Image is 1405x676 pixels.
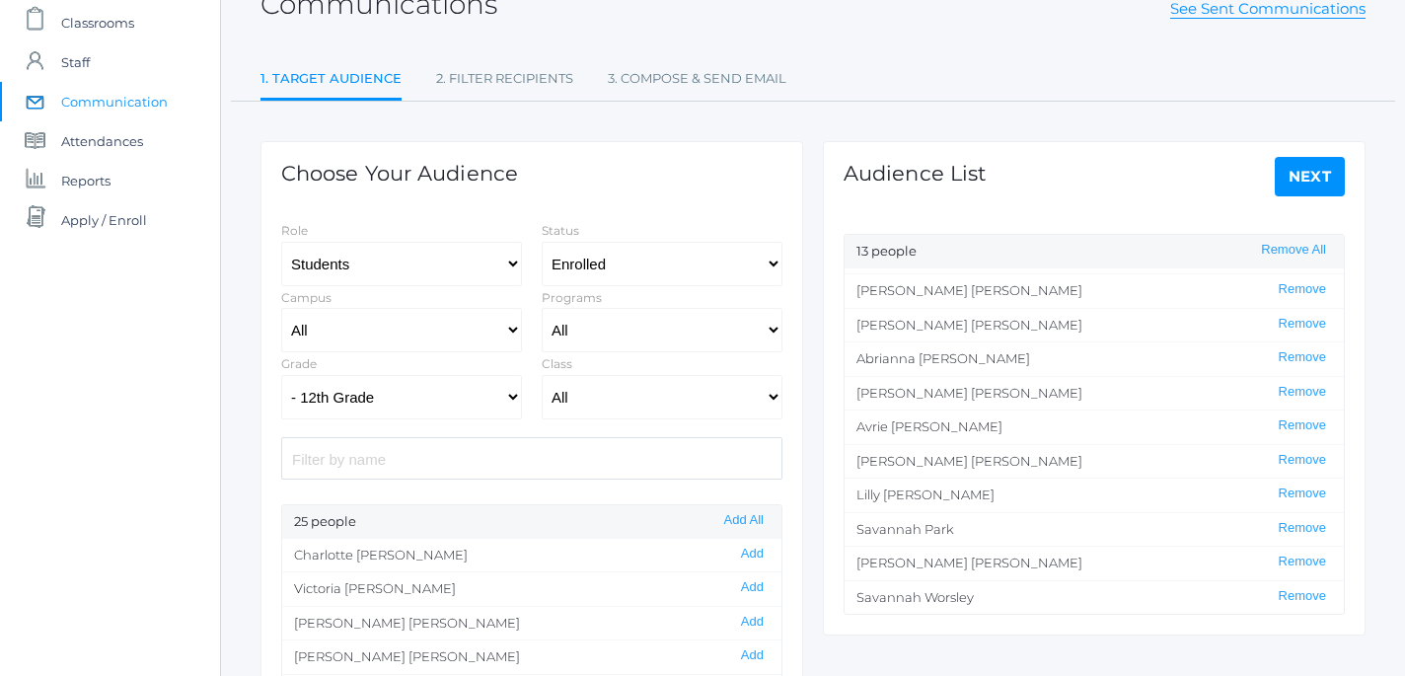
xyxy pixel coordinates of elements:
li: [PERSON_NAME] [PERSON_NAME] [845,444,1344,479]
label: Grade [281,356,317,371]
li: Abrianna [PERSON_NAME] [845,341,1344,376]
button: Remove [1273,452,1332,469]
button: Remove [1273,417,1332,434]
button: Remove [1273,281,1332,298]
li: Savannah Park [845,512,1344,547]
button: Remove [1273,316,1332,333]
label: Status [542,223,579,238]
span: Classrooms [61,3,134,42]
span: Attendances [61,121,143,161]
input: Filter by name [281,437,782,480]
button: Remove [1273,349,1332,366]
h1: Audience List [844,162,987,185]
li: Charlotte [PERSON_NAME] [282,539,781,572]
button: Remove [1273,486,1332,502]
label: Role [281,223,308,238]
li: [PERSON_NAME] [PERSON_NAME] [282,639,781,674]
li: Savannah Worsley [845,580,1344,615]
li: Avrie [PERSON_NAME] [845,410,1344,444]
li: [PERSON_NAME] [PERSON_NAME] [845,308,1344,342]
div: 25 people [282,505,781,539]
button: Remove [1273,554,1332,570]
button: Remove [1273,384,1332,401]
li: [PERSON_NAME] [PERSON_NAME] [845,273,1344,308]
button: Add [735,546,770,563]
button: Add [735,614,770,631]
label: Campus [281,290,332,305]
li: Lilly [PERSON_NAME] [845,478,1344,512]
span: Reports [61,161,111,200]
button: Remove [1273,520,1332,537]
label: Programs [542,290,602,305]
a: Next [1275,157,1346,196]
li: Victoria [PERSON_NAME] [282,571,781,606]
li: [PERSON_NAME] [PERSON_NAME] [845,376,1344,411]
label: Class [542,356,572,371]
a: 2. Filter Recipients [436,59,573,99]
span: Communication [61,82,168,121]
div: 13 people [845,235,1344,268]
span: Apply / Enroll [61,200,147,240]
li: [PERSON_NAME] [PERSON_NAME] [845,546,1344,580]
li: [PERSON_NAME] [PERSON_NAME] [282,606,781,640]
h1: Choose Your Audience [281,162,518,185]
button: Add [735,579,770,596]
a: 3. Compose & Send Email [608,59,786,99]
span: Staff [61,42,90,82]
button: Add All [718,512,770,529]
a: 1. Target Audience [260,59,402,102]
button: Add [735,647,770,664]
button: Remove All [1255,242,1332,259]
button: Remove [1273,588,1332,605]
